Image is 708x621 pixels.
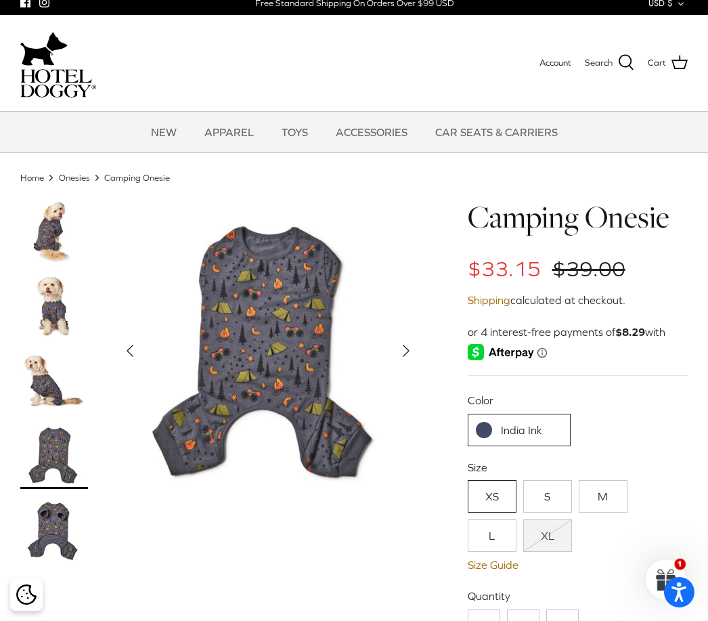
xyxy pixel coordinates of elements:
[468,519,516,552] a: L
[139,112,189,152] a: NEW
[539,56,571,70] a: Account
[468,292,688,309] div: calculated at checkout.
[104,172,170,182] a: Camping Onesie
[468,559,688,572] a: Size Guide
[115,336,145,366] button: Previous
[648,54,688,72] a: Cart
[468,460,688,475] label: Size
[468,588,688,603] label: Quantity
[539,58,571,68] span: Account
[468,198,688,237] h1: Camping Onesie
[16,584,37,605] img: Cookie policy
[585,56,613,70] span: Search
[468,257,541,281] span: $33.15
[468,393,688,408] label: Color
[552,257,625,281] span: $39.00
[10,578,43,611] div: Cookie policy
[192,112,266,152] a: APPAREL
[366,205,414,224] span: 15% off
[20,172,44,182] a: Home
[391,336,421,366] button: Next
[20,69,96,98] img: hoteldoggycom
[20,28,68,69] img: dog-icon.svg
[579,480,627,513] a: M
[468,294,510,306] a: Shipping
[20,28,96,98] a: hoteldoggycom
[269,112,320,152] a: TOYS
[523,519,572,552] a: XL
[648,56,666,70] span: Cart
[523,480,572,513] a: S
[423,112,570,152] a: CAR SEATS & CARRIERS
[324,112,420,152] a: ACCESSORIES
[14,583,38,607] button: Cookie policy
[20,171,688,184] nav: Breadcrumbs
[59,172,90,182] a: Onesies
[468,414,571,446] a: India Ink
[468,480,516,513] a: XS
[585,54,634,72] a: Search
